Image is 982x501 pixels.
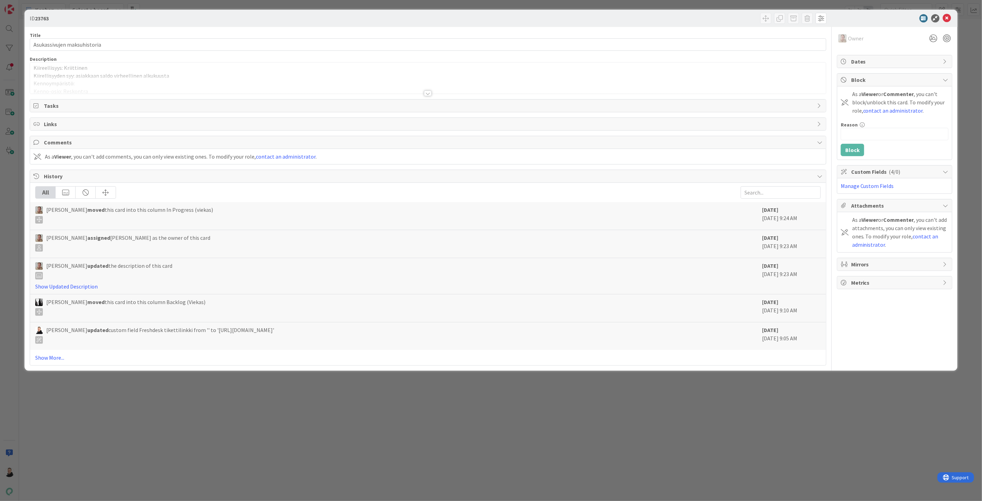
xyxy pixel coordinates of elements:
[35,327,43,334] img: AN
[87,206,105,213] b: moved
[852,216,949,249] div: As a or , you can't add attachments, you can only view existing ones. To modify your role, .
[762,206,778,213] b: [DATE]
[35,15,49,22] b: 23763
[45,152,317,161] div: As a , you can't add comments, you can only view existing ones. To modify your role, .
[762,298,821,319] div: [DATE] 9:10 AM
[35,234,43,242] img: SL
[762,262,778,269] b: [DATE]
[35,283,98,290] a: Show Updated Description
[33,64,822,72] p: Kiireellisyys: Kriittinen
[762,327,778,333] b: [DATE]
[762,206,821,226] div: [DATE] 9:24 AM
[87,262,108,269] b: updated
[762,262,821,291] div: [DATE] 9:23 AM
[46,262,172,280] span: [PERSON_NAME] the description of this card
[884,216,914,223] b: Commenter
[46,298,205,316] span: [PERSON_NAME] this card into this column Backlog (Viekas)
[762,326,821,347] div: [DATE] 9:05 AM
[44,120,813,128] span: Links
[30,56,57,62] span: Description
[35,262,43,270] img: SL
[33,72,822,80] p: Kiirellisyyden syy: asiakkaan saldo virheellinen alkukuusta
[44,102,813,110] span: Tasks
[30,38,826,51] input: type card name here...
[848,34,864,42] span: Owner
[851,260,940,268] span: Mirrors
[884,91,914,97] b: Commenter
[87,234,110,241] b: assigned
[54,153,71,160] b: Viewer
[841,182,894,189] a: Manage Custom Fields
[851,168,940,176] span: Custom Fields
[741,186,821,199] input: Search...
[15,1,31,9] span: Support
[30,32,41,38] label: Title
[861,216,878,223] b: Viewer
[35,206,43,214] img: SL
[851,201,940,210] span: Attachments
[46,326,274,344] span: [PERSON_NAME] custom field Freshdesk tikettilinkki from '' to '[URL][DOMAIN_NAME]'
[87,299,105,305] b: moved
[851,76,940,84] span: Block
[44,138,813,146] span: Comments
[889,168,901,175] span: ( 4/0 )
[46,206,213,224] span: [PERSON_NAME] this card into this column In Progress (viekas)
[35,353,821,362] a: Show More...
[851,278,940,287] span: Metrics
[838,34,847,42] img: SL
[44,172,813,180] span: History
[841,144,864,156] button: Block
[762,299,778,305] b: [DATE]
[30,14,49,22] span: ID
[762,234,821,254] div: [DATE] 9:23 AM
[861,91,878,97] b: Viewer
[863,107,923,114] a: contact an administrator
[852,90,949,115] div: As a or , you can't block/unblock this card. To modify your role, .
[36,187,56,198] div: All
[762,234,778,241] b: [DATE]
[841,122,858,128] label: Reason
[35,299,43,306] img: KV
[851,57,940,66] span: Dates
[87,327,108,333] b: updated
[46,234,210,252] span: [PERSON_NAME] [PERSON_NAME] as the owner of this card
[256,153,316,160] a: contact an administrator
